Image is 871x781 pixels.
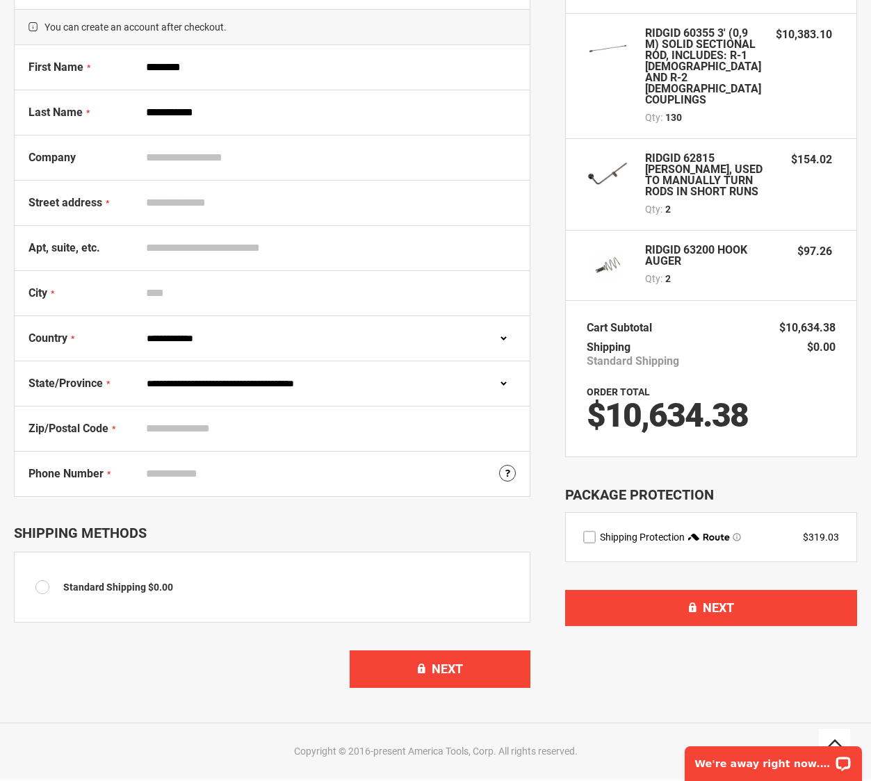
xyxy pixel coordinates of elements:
[807,340,836,354] span: $0.00
[565,590,857,626] button: Next
[63,582,146,593] span: Standard Shipping
[791,153,832,166] span: $154.02
[587,245,628,286] img: RIDGID 63200 HOOK AUGER
[665,110,682,124] span: 130
[733,533,741,541] span: Learn more
[29,60,83,74] span: First Name
[15,9,530,45] span: You can create an account after checkout.
[600,532,685,543] span: Shipping Protection
[29,241,100,254] span: Apt, suite, etc.
[29,377,103,390] span: State/Province
[645,273,660,284] span: Qty
[645,245,783,267] strong: RIDGID 63200 HOOK AUGER
[587,354,679,368] span: Standard Shipping
[803,530,839,544] div: $319.03
[776,28,832,41] span: $10,383.10
[29,151,76,164] span: Company
[29,422,108,435] span: Zip/Postal Code
[676,737,871,781] iframe: LiveChat chat widget
[779,321,836,334] span: $10,634.38
[703,600,734,615] span: Next
[29,196,102,209] span: Street address
[31,744,840,758] div: Copyright © 2016-present America Tools, Corp. All rights reserved.
[645,204,660,215] span: Qty
[587,386,650,397] strong: Order Total
[587,28,628,69] img: RIDGID 60355 3' (0,9 M) SOLID SECTIONAL ROD, INCLUDES: R-1 MALE AND R-2 FEMALE COUPLINGS
[587,395,748,435] span: $10,634.38
[29,286,47,299] span: City
[565,485,857,505] div: Package Protection
[797,245,832,258] span: $97.26
[14,525,530,541] div: Shipping Methods
[29,106,83,119] span: Last Name
[587,318,659,338] th: Cart Subtotal
[29,331,67,345] span: Country
[645,112,660,123] span: Qty
[587,153,628,195] img: RIDGID 62815 ROD TURNER, USED TO MANUALLY TURN RODS IN SHORT RUNS
[29,467,104,480] span: Phone Number
[432,661,463,676] span: Next
[665,272,671,286] span: 2
[587,340,630,354] span: Shipping
[148,582,173,593] span: $0.00
[583,530,839,544] div: route shipping protection selector element
[350,650,530,688] button: Next
[665,202,671,216] span: 2
[645,28,762,106] strong: RIDGID 60355 3' (0,9 M) SOLID SECTIONAL ROD, INCLUDES: R-1 [DEMOGRAPHIC_DATA] AND R-2 [DEMOGRAPHI...
[645,153,777,197] strong: RIDGID 62815 [PERSON_NAME], USED TO MANUALLY TURN RODS IN SHORT RUNS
